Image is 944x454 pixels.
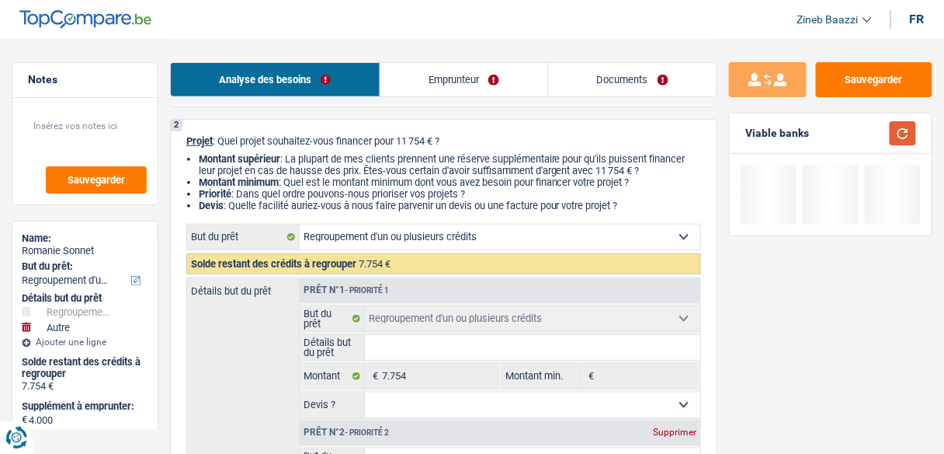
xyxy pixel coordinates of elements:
[22,232,148,245] div: Name:
[22,337,148,347] div: Ajouter une ligne
[22,260,145,273] label: But du prêt:
[186,135,701,147] p: : Quel projet souhaitez-vous financer pour 11 754 € ?
[19,10,151,29] img: TopCompare Logo
[502,364,581,389] label: Montant min.
[199,188,231,200] strong: Priorité
[359,258,390,270] span: 7.754 €
[186,135,213,147] span: Projet
[22,380,148,393] div: 7.754 €
[797,13,859,26] span: Zineb Baazzi
[345,286,389,295] span: - Priorité 1
[46,166,147,194] button: Sauvegarder
[22,414,27,426] span: €
[300,428,393,438] div: Prêt n°2
[581,364,599,389] span: €
[300,393,365,417] label: Devis ?
[380,63,548,96] a: Emprunteur
[191,258,356,270] span: Solde restant des crédits à regrouper
[199,176,279,188] strong: Montant minimum
[199,200,224,211] span: Devis
[187,278,299,296] label: Détails but du prêt
[199,153,280,165] strong: Montant supérieur
[199,176,701,188] li: : Quel est le montant minimum dont vous avez besoin pour financer votre projet ?
[22,400,145,413] label: Supplément à emprunter:
[199,153,701,176] li: : La plupart de mes clients prennent une réserve supplémentaire pour qu'ils puissent financer leu...
[910,12,925,26] div: fr
[745,127,809,140] div: Viable banks
[649,428,700,437] div: Supprimer
[22,292,148,305] div: Détails but du prêt
[816,62,932,97] button: Sauvegarder
[300,364,365,389] label: Montant
[785,7,872,33] a: Zineb Baazzi
[171,120,182,131] div: 2
[300,335,365,360] label: Détails but du prêt
[22,356,148,380] div: Solde restant des crédits à regrouper
[171,63,380,96] a: Analyse des besoins
[365,364,382,389] span: €
[300,285,393,295] div: Prêt n°1
[187,225,300,250] label: But du prêt
[22,245,148,257] div: Romanie Sonnet
[345,428,389,437] span: - Priorité 2
[199,188,701,200] li: : Dans quel ordre pouvons-nous prioriser vos projets ?
[199,200,701,211] li: : Quelle facilité auriez-vous à nous faire parvenir un devis ou une facture pour votre projet ?
[548,63,717,96] a: Documents
[68,175,125,185] span: Sauvegarder
[300,306,365,331] label: But du prêt
[28,73,142,86] h5: Notes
